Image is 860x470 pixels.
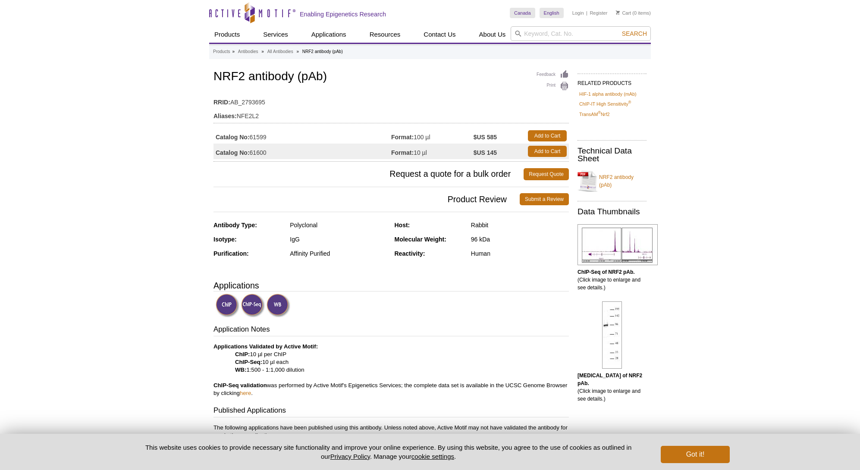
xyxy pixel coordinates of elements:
[235,351,250,357] strong: ChIP:
[241,294,265,317] img: ChIP-Seq Validated
[330,453,370,460] a: Privacy Policy
[616,10,631,16] a: Cart
[578,73,647,89] h2: RELATED PRODUCTS
[290,235,388,243] div: IgG
[411,453,454,460] button: cookie settings
[520,193,569,205] a: Submit a Review
[511,26,651,41] input: Keyword, Cat. No.
[474,149,497,157] strong: $US 145
[578,168,647,194] a: NRF2 antibody (pAb)
[628,100,631,105] sup: ®
[267,48,293,56] a: All Antibodies
[130,443,647,461] p: This website uses cookies to provide necessary site functionality and improve your online experie...
[578,147,647,163] h2: Technical Data Sheet
[579,110,609,118] a: TransAM®Nrf2
[578,373,642,386] b: [MEDICAL_DATA] of NRF2 pAb.
[616,10,620,15] img: Your Cart
[474,133,497,141] strong: $US 585
[213,112,237,120] strong: Aliases:
[524,168,569,180] a: Request Quote
[213,236,237,243] strong: Isotype:
[579,90,637,98] a: HIF-1 alpha antibody (mAb)
[306,26,352,43] a: Applications
[395,236,446,243] strong: Molecular Weight:
[300,10,386,18] h2: Enabling Epigenetics Research
[364,26,406,43] a: Resources
[590,10,607,16] a: Register
[391,149,414,157] strong: Format:
[213,382,267,389] b: ChIP-Seq validation
[213,48,230,56] a: Products
[537,70,569,79] a: Feedback
[213,70,569,85] h1: NRF2 antibody (pAb)
[213,128,391,144] td: 61599
[213,93,569,107] td: AB_2793695
[537,81,569,91] a: Print
[528,130,567,141] a: Add to Cart
[391,144,474,159] td: 10 µl
[578,224,658,265] img: NRF2 antibody (pAb) tested by ChIP-Seq.
[528,146,567,157] a: Add to Cart
[213,324,569,336] h3: Application Notes
[235,359,262,365] strong: ChIP-Seq:
[578,269,635,275] b: ChIP-Seq of NRF2 pAb.
[267,294,290,317] img: Western Blot Validated
[235,367,246,373] strong: WB:
[216,149,250,157] strong: Catalog No:
[213,98,230,106] strong: RRID:
[213,107,569,121] td: NFE2L2
[586,8,587,18] li: |
[616,8,651,18] li: (0 items)
[258,26,293,43] a: Services
[578,268,647,291] p: (Click image to enlarge and see details.)
[579,100,631,108] a: ChIP-IT High Sensitivity®
[213,144,391,159] td: 61600
[213,405,569,417] h3: Published Applications
[391,128,474,144] td: 100 µl
[661,446,730,463] button: Got it!
[471,221,569,229] div: Rabbit
[240,390,251,396] a: here
[209,26,245,43] a: Products
[213,343,318,350] b: Applications Validated by Active Motif:
[213,279,569,292] h3: Applications
[622,30,647,37] span: Search
[391,133,414,141] strong: Format:
[302,49,343,54] li: NRF2 antibody (pAb)
[290,221,388,229] div: Polyclonal
[418,26,461,43] a: Contact Us
[261,49,264,54] li: »
[296,49,299,54] li: »
[540,8,564,18] a: English
[213,193,520,205] span: Product Review
[471,235,569,243] div: 96 kDa
[619,30,650,38] button: Search
[510,8,535,18] a: Canada
[213,168,524,180] span: Request a quote for a bulk order
[216,294,239,317] img: ChIP Validated
[471,250,569,257] div: Human
[578,372,647,403] p: (Click image to enlarge and see details.)
[213,250,249,257] strong: Purification:
[290,250,388,257] div: Affinity Purified
[395,250,425,257] strong: Reactivity:
[602,301,622,369] img: NRF2 antibody (pAb) tested by Western blot.
[598,110,601,115] sup: ®
[395,222,410,229] strong: Host:
[216,133,250,141] strong: Catalog No:
[213,343,569,397] p: 10 µl per ChIP 10 µl each 1:500 - 1:1,000 dilution was performed by Active Motif's Epigenetics Se...
[474,26,511,43] a: About Us
[213,222,257,229] strong: Antibody Type:
[238,48,258,56] a: Antibodies
[572,10,584,16] a: Login
[232,49,235,54] li: »
[578,208,647,216] h2: Data Thumbnails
